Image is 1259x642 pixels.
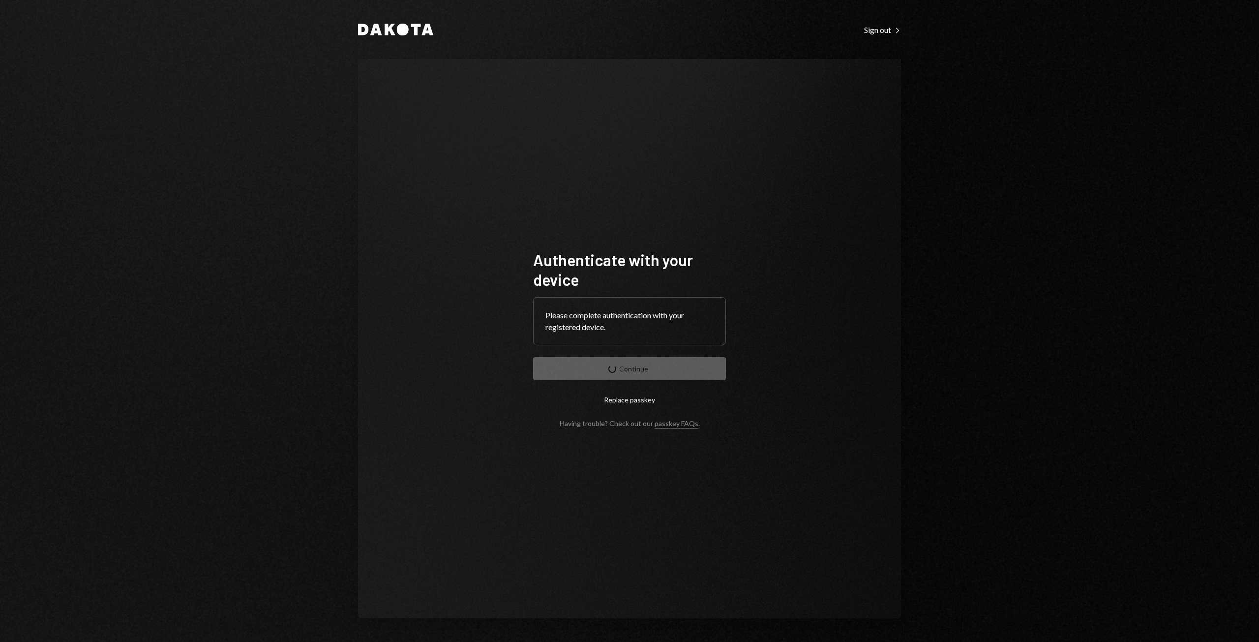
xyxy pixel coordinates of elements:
[560,419,700,428] div: Having trouble? Check out our .
[545,309,714,333] div: Please complete authentication with your registered device.
[655,419,698,428] a: passkey FAQs
[533,388,726,411] button: Replace passkey
[864,25,901,35] div: Sign out
[533,250,726,289] h1: Authenticate with your device
[864,24,901,35] a: Sign out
